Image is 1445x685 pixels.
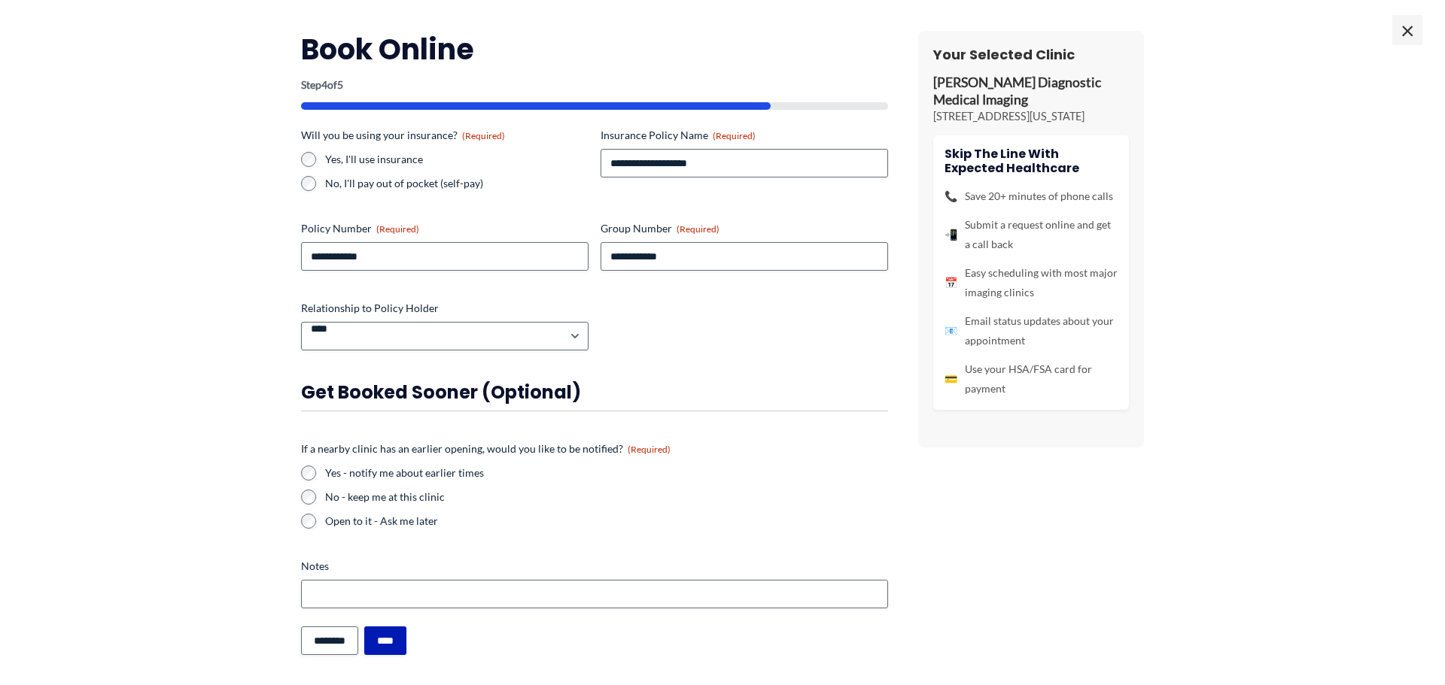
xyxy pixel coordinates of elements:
[933,46,1129,63] h3: Your Selected Clinic
[301,80,888,90] p: Step of
[945,263,1118,302] li: Easy scheduling with most major imaging clinics
[945,215,1118,254] li: Submit a request online and get a call back
[1392,15,1422,45] span: ×
[321,78,327,91] span: 4
[325,490,888,505] label: No - keep me at this clinic
[301,559,888,574] label: Notes
[301,441,671,456] legend: If a nearby clinic has an earlier opening, would you like to be notified?
[945,359,1118,399] li: Use your HSA/FSA card for payment
[601,221,888,236] label: Group Number
[945,311,1118,350] li: Email status updates about your appointment
[601,128,888,143] label: Insurance Policy Name
[628,444,671,455] span: (Required)
[301,380,888,404] h3: Get booked sooner (optional)
[376,223,419,235] span: (Required)
[713,130,756,141] span: (Required)
[301,128,505,143] legend: Will you be using your insurance?
[945,273,957,292] span: 📅
[325,514,888,529] label: Open to it - Ask me later
[301,301,589,316] label: Relationship to Policy Holder
[945,369,957,389] span: 💳
[945,186,1118,206] li: Save 20+ minutes of phone calls
[301,31,888,68] h2: Book Online
[933,109,1129,124] p: [STREET_ADDRESS][US_STATE]
[945,321,957,341] span: 📧
[325,465,888,480] label: Yes - notify me about earlier times
[337,78,343,91] span: 5
[462,130,505,141] span: (Required)
[325,152,589,167] label: Yes, I'll use insurance
[945,186,957,206] span: 📞
[945,147,1118,175] h4: Skip the line with Expected Healthcare
[933,74,1129,109] p: [PERSON_NAME] Diagnostic Medical Imaging
[301,221,589,236] label: Policy Number
[945,225,957,244] span: 📲
[677,223,719,235] span: (Required)
[325,176,589,191] label: No, I'll pay out of pocket (self-pay)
